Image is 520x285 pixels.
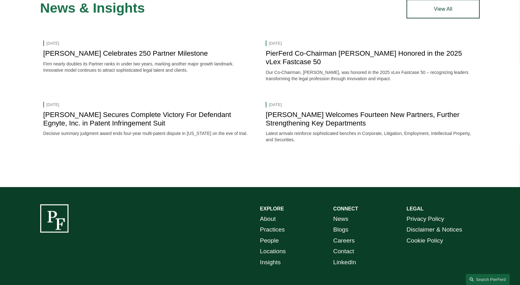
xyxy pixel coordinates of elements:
a: Privacy Policy [407,214,444,225]
time: [DATE] [47,41,59,46]
a: [PERSON_NAME] Celebrates 250 Partner Milestone [43,49,208,57]
a: [PERSON_NAME] Secures Complete Victory For Defendant Egnyte, Inc. in Patent Infringement Suit [43,111,231,127]
a: PierFerd Co-Chairman [PERSON_NAME] Honored in the 2025 vLex Fastcase 50 [266,49,462,66]
a: Cookie Policy [407,236,443,247]
time: [DATE] [47,102,59,108]
time: [DATE] [269,102,282,108]
a: Locations [260,246,286,257]
a: LinkedIn [333,257,356,268]
a: [PERSON_NAME] Welcomes Fourteen New Partners, Further Strengthening Key Departments [266,111,460,127]
a: Search this site [466,274,510,285]
a: Disclaimer & Notices [407,225,462,236]
a: Contact [333,246,354,257]
p: Latest arrivals reinforce sophisticated benches in Corporate, Litigation, Employment, Intellectua... [266,131,477,143]
strong: EXPLORE [260,206,284,212]
strong: CONNECT [333,206,358,212]
a: Blogs [333,225,348,236]
a: People [260,236,279,247]
a: Insights [260,257,281,268]
a: About [260,214,276,225]
a: Practices [260,225,285,236]
a: News [333,214,348,225]
p: Decisive summary judgment award ends four-year multi-patent dispute in [US_STATE] on the eve of t... [43,131,254,137]
p: Firm nearly doubles its Partner ranks in under two years, marking another major growth landmark. ... [43,61,254,73]
strong: LEGAL [407,206,424,212]
p: Our Co-Chairman, [PERSON_NAME], was honored in the 2025 vLex Fastcase 50 – recognizing leaders tr... [266,70,477,82]
time: [DATE] [269,41,282,46]
a: Careers [333,236,355,247]
span: News & Insights [40,0,145,15]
